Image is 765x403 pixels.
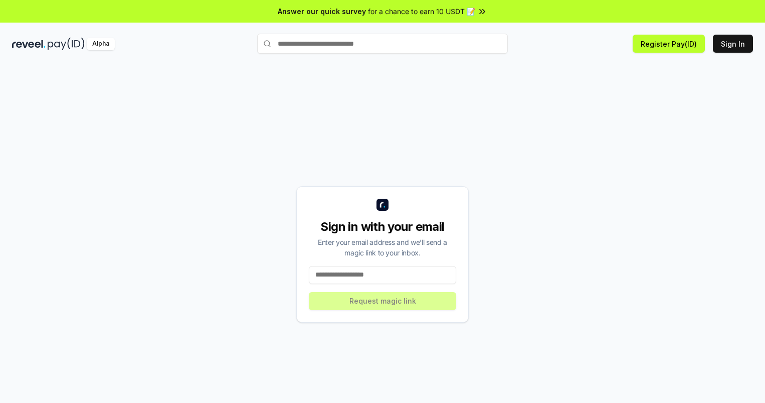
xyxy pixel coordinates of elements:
img: reveel_dark [12,38,46,50]
span: for a chance to earn 10 USDT 📝 [368,6,475,17]
button: Register Pay(ID) [633,35,705,53]
div: Enter your email address and we’ll send a magic link to your inbox. [309,237,456,258]
div: Alpha [87,38,115,50]
span: Answer our quick survey [278,6,366,17]
button: Sign In [713,35,753,53]
img: logo_small [376,199,389,211]
div: Sign in with your email [309,219,456,235]
img: pay_id [48,38,85,50]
